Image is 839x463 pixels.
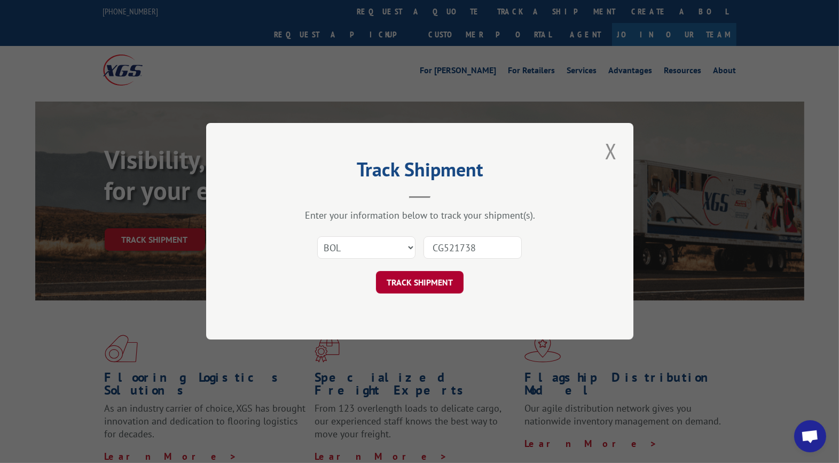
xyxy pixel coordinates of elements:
[602,136,620,166] button: Close modal
[260,210,580,222] div: Enter your information below to track your shipment(s).
[376,272,464,294] button: TRACK SHIPMENT
[260,162,580,182] h2: Track Shipment
[794,420,826,452] a: Open chat
[424,237,522,259] input: Number(s)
